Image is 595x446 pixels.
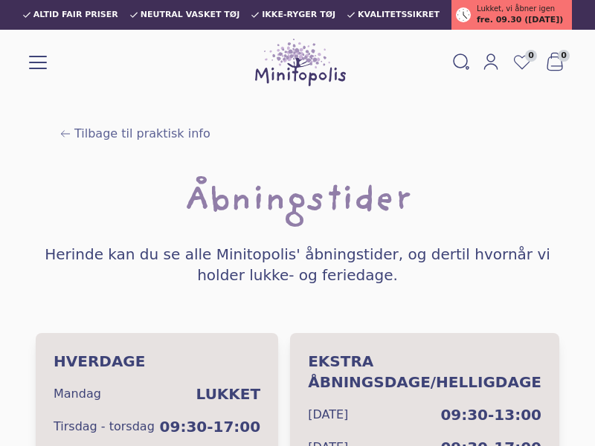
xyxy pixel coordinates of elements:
[525,50,537,62] span: 0
[262,10,335,19] span: Ikke-ryger tøj
[506,48,538,77] a: 0
[308,406,348,424] div: [DATE]
[196,384,261,404] span: Lukket
[141,10,240,19] span: Neutral vasket tøj
[476,50,506,75] a: Mit Minitopolis login
[54,418,155,436] div: Tirsdag - torsdag
[74,125,210,143] span: Tilbage til praktisk info
[33,10,118,19] span: Altid fair priser
[59,125,210,143] a: Tilbage til praktisk info
[440,404,541,425] span: 09:30-13:00
[184,178,411,226] h1: Åbningstider
[558,50,570,62] span: 0
[477,3,555,14] span: Lukket, vi åbner igen
[160,416,261,437] span: 09:30-17:00
[358,10,440,19] span: Kvalitetssikret
[477,14,563,27] span: fre. 09.30 ([DATE])
[54,385,101,403] div: Mandag
[54,351,260,372] h4: Hverdage
[308,351,541,392] h4: Ekstra Åbningsdage/Helligdage
[538,48,571,77] button: 0
[255,39,346,86] img: Minitopolis logo
[36,244,559,285] h4: Herinde kan du se alle Minitopolis' åbningstider, og dertil hvornår vi holder lukke- og feriedage.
